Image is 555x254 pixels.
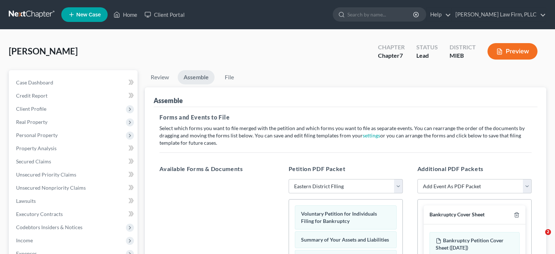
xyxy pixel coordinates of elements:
span: Personal Property [16,132,58,138]
a: Executory Contracts [10,208,138,221]
span: Real Property [16,119,47,125]
span: Bankruptcy Petition Cover Sheet ([DATE]) [436,237,504,251]
span: Voluntary Petition for Individuals Filing for Bankruptcy [301,211,377,224]
a: Credit Report [10,89,138,102]
span: Codebtors Insiders & Notices [16,224,82,230]
a: Home [110,8,141,21]
div: Assemble [154,96,183,105]
h5: Additional PDF Packets [417,164,532,173]
a: Help [427,8,451,21]
a: settings [363,132,380,139]
span: [PERSON_NAME] [9,46,78,56]
span: Lawsuits [16,198,36,204]
iframe: Intercom live chat [530,229,548,247]
span: 2 [545,229,551,235]
a: Assemble [178,70,215,84]
div: Chapter [378,52,405,60]
span: Secured Claims [16,158,51,164]
span: Unsecured Nonpriority Claims [16,185,86,191]
span: Credit Report [16,92,47,99]
div: MIEB [450,52,476,60]
a: Review [145,70,175,84]
input: Search by name... [347,8,414,21]
button: Preview [487,43,537,60]
span: Client Profile [16,106,46,112]
span: 7 [400,52,403,59]
div: Chapter [378,43,405,52]
a: Unsecured Priority Claims [10,168,138,181]
p: Select which forms you want to file merged with the petition and which forms you want to file as ... [159,125,532,147]
div: Status [416,43,438,52]
a: Unsecured Nonpriority Claims [10,181,138,194]
a: File [217,70,241,84]
span: Petition PDF Packet [289,165,346,172]
a: [PERSON_NAME] Law Firm, PLLC [452,8,546,21]
a: Lawsuits [10,194,138,208]
h5: Forms and Events to File [159,113,532,122]
span: Income [16,237,33,243]
h5: Available Forms & Documents [159,164,274,173]
span: Executory Contracts [16,211,63,217]
span: Summary of Your Assets and Liabilities [301,236,389,243]
div: Lead [416,52,438,60]
span: Case Dashboard [16,79,53,86]
span: Property Analysis [16,145,57,151]
a: Property Analysis [10,142,138,155]
a: Secured Claims [10,155,138,168]
div: District [450,43,476,52]
a: Case Dashboard [10,76,138,89]
span: Unsecured Priority Claims [16,171,76,178]
a: Client Portal [141,8,188,21]
span: New Case [76,12,101,18]
span: Bankruptcy Cover Sheet [429,211,485,217]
